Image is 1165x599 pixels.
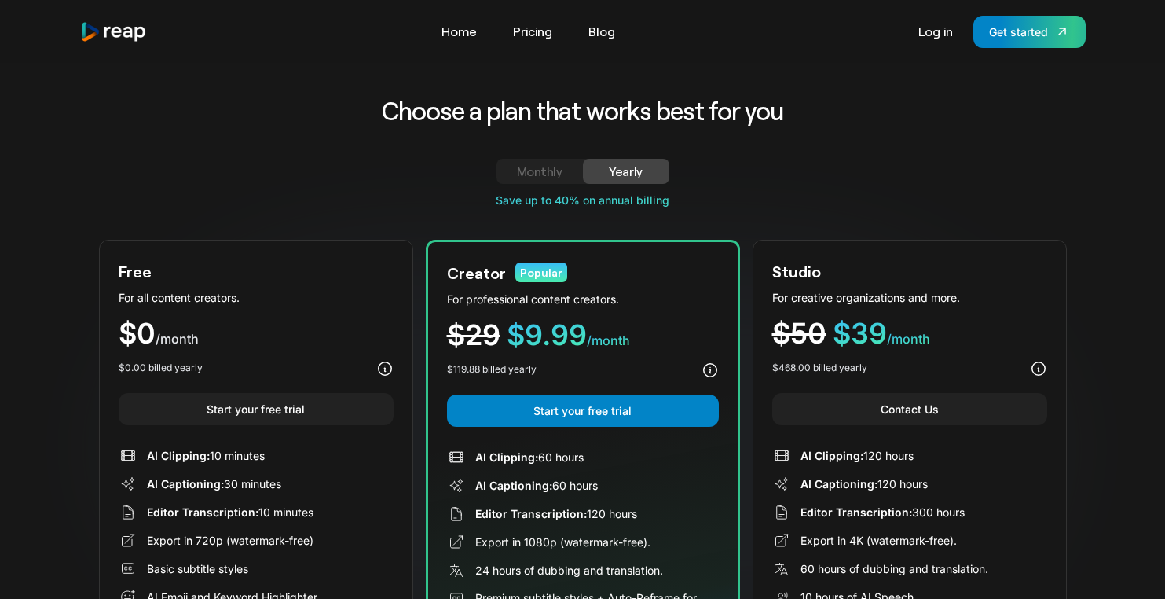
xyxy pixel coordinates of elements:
span: /month [887,331,930,347]
a: Start your free trial [119,393,394,425]
a: Contact Us [772,393,1047,425]
span: /month [156,331,199,347]
a: home [80,21,148,42]
span: $9.99 [507,318,587,352]
span: $50 [772,316,826,351]
div: Popular [515,263,567,282]
div: 300 hours [800,504,965,520]
a: Get started [973,16,1086,48]
div: 10 minutes [147,504,313,520]
div: 60 hours [475,449,584,465]
a: Pricing [505,19,560,44]
span: $29 [447,318,500,352]
div: 120 hours [475,505,637,522]
div: Get started [989,24,1048,40]
span: Editor Transcription: [475,507,587,520]
div: Studio [772,259,821,283]
div: For all content creators. [119,289,394,306]
span: AI Clipping: [800,449,863,462]
a: Start your free trial [447,395,719,427]
div: Export in 1080p (watermark-free). [475,534,650,550]
span: Editor Transcription: [147,505,258,519]
a: Home [434,19,485,44]
div: Export in 720p (watermark-free) [147,532,313,549]
div: $0 [119,319,394,348]
span: AI Captioning: [147,477,224,491]
div: 60 hours of dubbing and translation. [800,560,988,577]
div: Yearly [602,162,650,181]
div: 60 hours [475,477,598,494]
span: $39 [833,316,887,351]
div: For creative organizations and more. [772,289,1047,306]
h2: Choose a plan that works best for you [258,94,907,127]
div: $0.00 billed yearly [119,361,203,375]
div: For professional content creators. [447,291,719,307]
a: Log in [910,19,961,44]
div: 10 minutes [147,447,265,464]
div: $119.88 billed yearly [447,362,537,377]
div: 24 hours of dubbing and translation. [475,562,663,579]
div: 30 minutes [147,476,281,492]
span: AI Clipping: [147,449,210,462]
div: 120 hours [800,476,928,492]
div: Free [119,259,152,283]
div: 120 hours [800,447,914,464]
div: Basic subtitle styles [147,560,248,577]
span: /month [587,333,630,348]
div: $468.00 billed yearly [772,361,867,375]
div: Creator [447,261,506,285]
span: AI Captioning: [800,477,877,491]
div: Save up to 40% on annual billing [99,192,1067,208]
span: Editor Transcription: [800,505,912,519]
span: AI Captioning: [475,479,552,492]
a: Blog [581,19,623,44]
div: Export in 4K (watermark-free). [800,532,957,549]
div: Monthly [515,162,564,181]
span: AI Clipping: [475,450,538,464]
